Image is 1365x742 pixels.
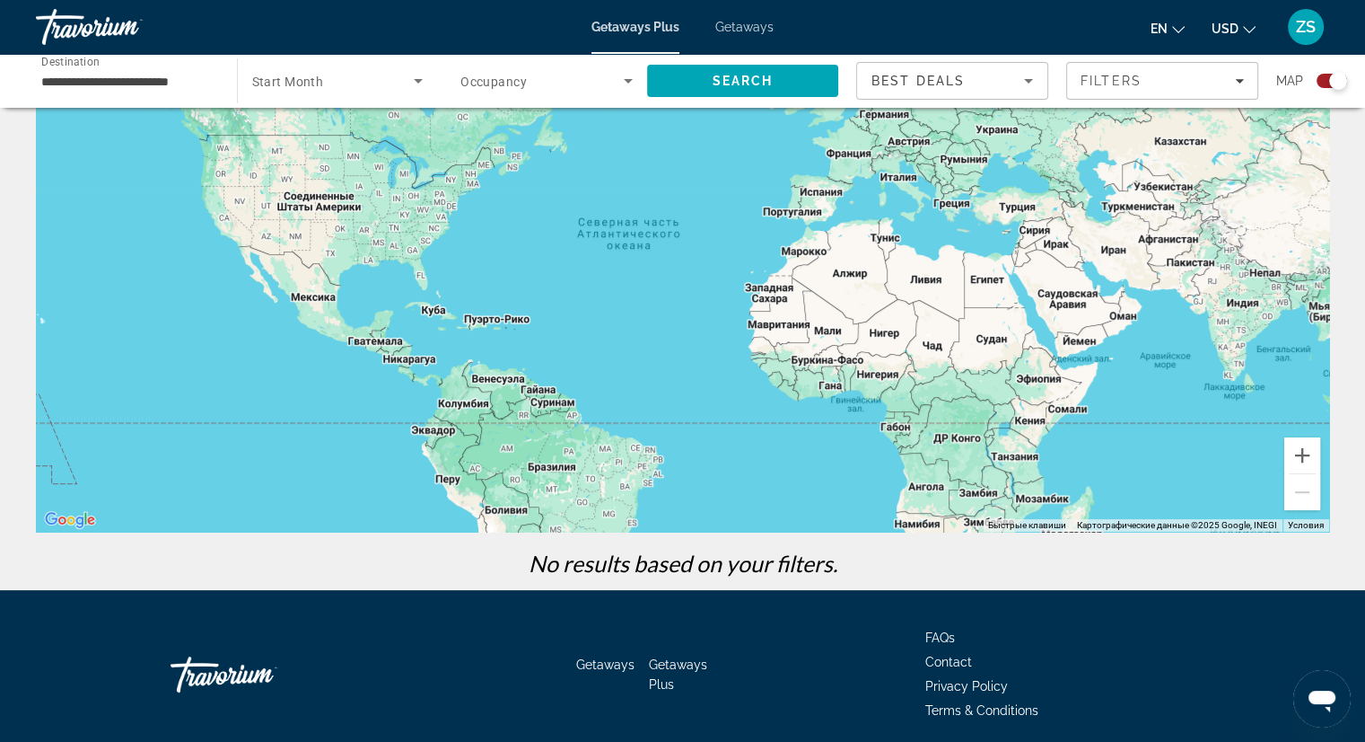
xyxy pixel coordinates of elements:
[871,74,965,88] span: Best Deals
[171,648,350,702] a: Go Home
[1081,74,1142,88] span: Filters
[460,75,527,89] span: Occupancy
[1212,22,1238,36] span: USD
[925,703,1038,718] a: Terms & Conditions
[576,658,634,672] a: Getaways
[1077,520,1277,530] span: Картографические данные ©2025 Google, INEGI
[1276,68,1303,93] span: Map
[1151,22,1168,36] span: en
[712,74,773,88] span: Search
[36,4,215,50] a: Travorium
[591,20,679,34] a: Getaways Plus
[1212,15,1256,41] button: Change currency
[925,631,955,645] a: FAQs
[1296,18,1316,36] span: ZS
[871,70,1033,92] mat-select: Sort by
[647,65,839,97] button: Search
[1284,474,1320,510] button: Уменьшить
[649,658,707,692] a: Getaways Plus
[1151,15,1185,41] button: Change language
[41,71,214,93] input: Select destination
[252,75,324,89] span: Start Month
[40,508,100,532] img: Google
[40,508,100,532] a: Открыть эту область в Google Картах (в новом окне)
[1284,437,1320,473] button: Увеличить
[1282,8,1329,46] button: User Menu
[1066,62,1258,100] button: Filters
[925,655,972,669] a: Contact
[41,55,100,67] span: Destination
[1293,670,1351,728] iframe: Кнопка запуска окна обмена сообщениями
[925,679,1008,693] a: Privacy Policy
[27,550,1338,577] p: No results based on your filters.
[715,20,774,34] a: Getaways
[1288,520,1324,530] a: Условия (ссылка откроется в новой вкладке)
[988,519,1066,532] button: Быстрые клавиши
